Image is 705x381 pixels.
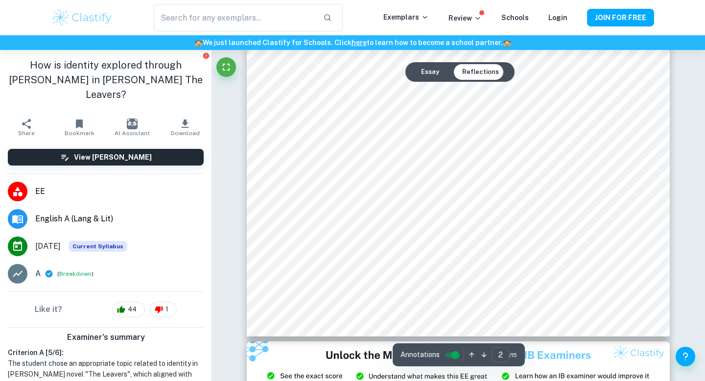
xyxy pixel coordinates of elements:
[35,304,62,315] h6: Like it?
[216,57,236,77] button: Fullscreen
[8,149,204,166] button: View [PERSON_NAME]
[59,269,92,278] button: Breakdown
[74,152,152,163] h6: View [PERSON_NAME]
[503,39,511,47] span: 🏫
[69,241,127,252] span: Current Syllabus
[4,332,208,343] h6: Examiner's summary
[352,39,367,47] a: here
[18,130,35,137] span: Share
[501,14,529,22] a: Schools
[106,114,159,141] button: AI Assistant
[454,64,507,80] button: Reflections
[35,213,204,225] span: English A (Lang & Lit)
[154,4,315,31] input: Search for any exemplars...
[35,186,204,197] span: EE
[2,37,703,48] h6: We just launched Clastify for Schools. Click to learn how to become a school partner.
[159,114,211,141] button: Download
[65,130,94,137] span: Bookmark
[112,302,145,317] div: 44
[51,8,113,27] img: Clastify logo
[160,305,174,314] span: 1
[150,302,177,317] div: 1
[53,114,106,141] button: Bookmark
[171,130,200,137] span: Download
[194,39,203,47] span: 🏫
[400,350,440,360] span: Annotations
[8,58,204,102] h1: How is identity explored through [PERSON_NAME] in [PERSON_NAME] The Leavers?
[115,130,150,137] span: AI Assistant
[8,347,204,358] h6: Criterion A [ 5 / 6 ]:
[587,9,654,26] button: JOIN FOR FREE
[127,119,138,129] img: AI Assistant
[69,241,127,252] div: This exemplar is based on the current syllabus. Feel free to refer to it for inspiration/ideas wh...
[383,12,429,23] p: Exemplars
[676,347,695,366] button: Help and Feedback
[57,269,94,279] span: ( )
[35,240,61,252] span: [DATE]
[448,13,482,24] p: Review
[35,268,41,280] p: A
[548,14,567,22] a: Login
[509,351,517,359] span: / 15
[202,52,210,59] button: Report issue
[122,305,142,314] span: 44
[413,64,447,80] button: Essay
